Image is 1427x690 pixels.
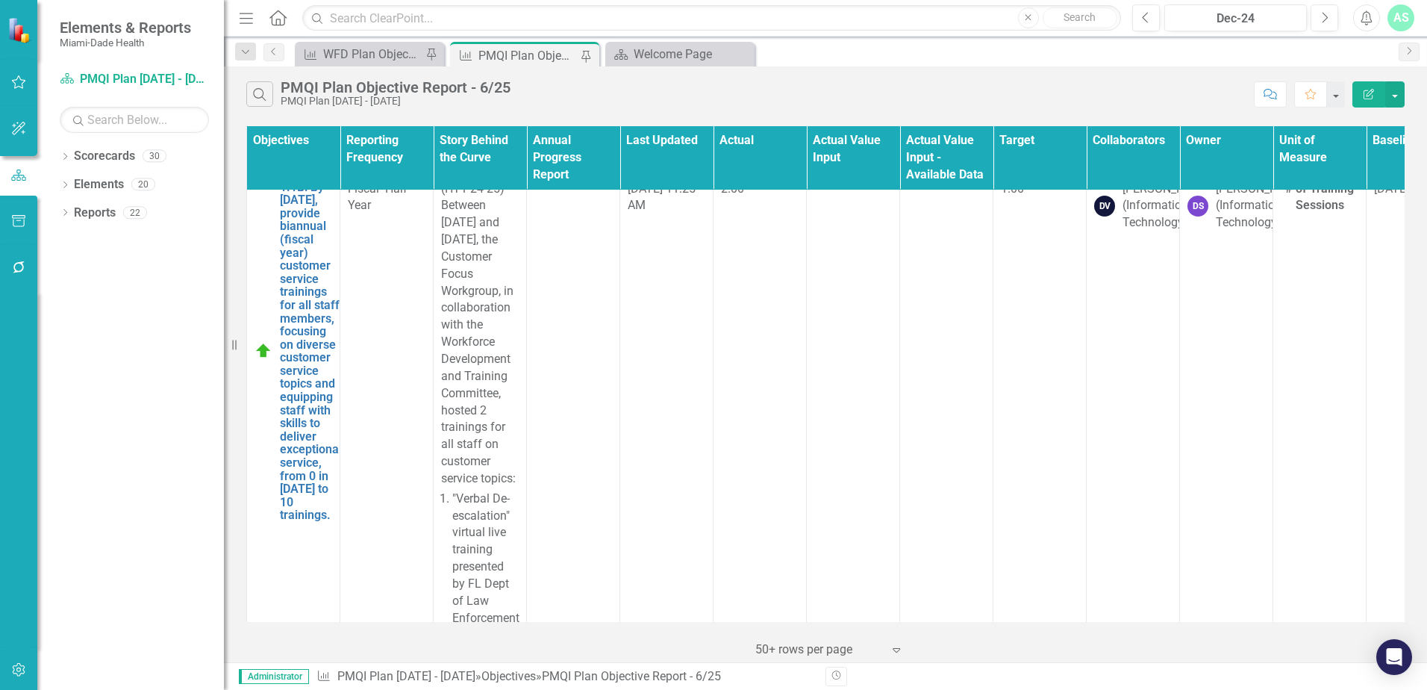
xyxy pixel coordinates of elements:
div: 20 [131,178,155,191]
div: [DATE] 11:25 AM [628,181,705,215]
span: [DATE] [1374,181,1409,196]
div: Welcome Page [634,45,751,63]
p: (HY1-24-25) Between [DATE] and [DATE], the Customer Focus Workgroup, in collaboration with the Wo... [441,181,519,488]
a: Welcome Page [609,45,751,63]
div: Dec-24 [1170,10,1302,28]
input: Search ClearPoint... [302,5,1121,31]
a: Objectives [481,669,536,683]
a: Elements [74,176,124,193]
div: [PERSON_NAME] (Information Technology) [1122,181,1212,232]
button: Dec-24 [1164,4,1307,31]
button: AS [1387,4,1414,31]
span: Search [1064,11,1096,23]
div: PMQI Plan [DATE] - [DATE] [281,96,510,107]
div: Fiscal- Half Year [348,181,425,215]
div: PMQI Plan Objective Report - 6/25 [281,79,510,96]
span: Administrator [239,669,309,684]
div: 30 [143,150,166,163]
a: WFD Plan Objective Report - 6/25 [299,45,422,63]
div: PMQI Plan Objective Report - 6/25 [478,46,577,65]
div: [PERSON_NAME] (Information Technology) [1216,181,1305,232]
div: WFD Plan Objective Report - 6/25 [323,45,422,63]
img: ClearPoint Strategy [6,16,34,44]
div: 22 [123,206,147,219]
a: PMQI Plan [DATE] - [DATE] [337,669,475,683]
small: Miami-Dade Health [60,37,191,49]
span: 2.00 [721,181,744,196]
span: 1.00 [1001,181,1024,196]
a: 1.1B: By [DATE], provide biannual (fiscal year) customer service trainings for all staff members,... [280,181,342,522]
div: DV [1094,196,1115,217]
div: » » [316,668,814,686]
a: Scorecards [74,148,135,165]
span: Elements & Reports [60,19,191,37]
img: On Track [255,342,272,360]
div: Open Intercom Messenger [1376,639,1412,675]
button: Search [1043,7,1117,28]
div: DS [1187,196,1208,217]
a: Reports [74,205,116,222]
input: Search Below... [60,107,209,133]
a: PMQI Plan [DATE] - [DATE] [60,71,209,88]
div: PMQI Plan Objective Report - 6/25 [542,669,721,683]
